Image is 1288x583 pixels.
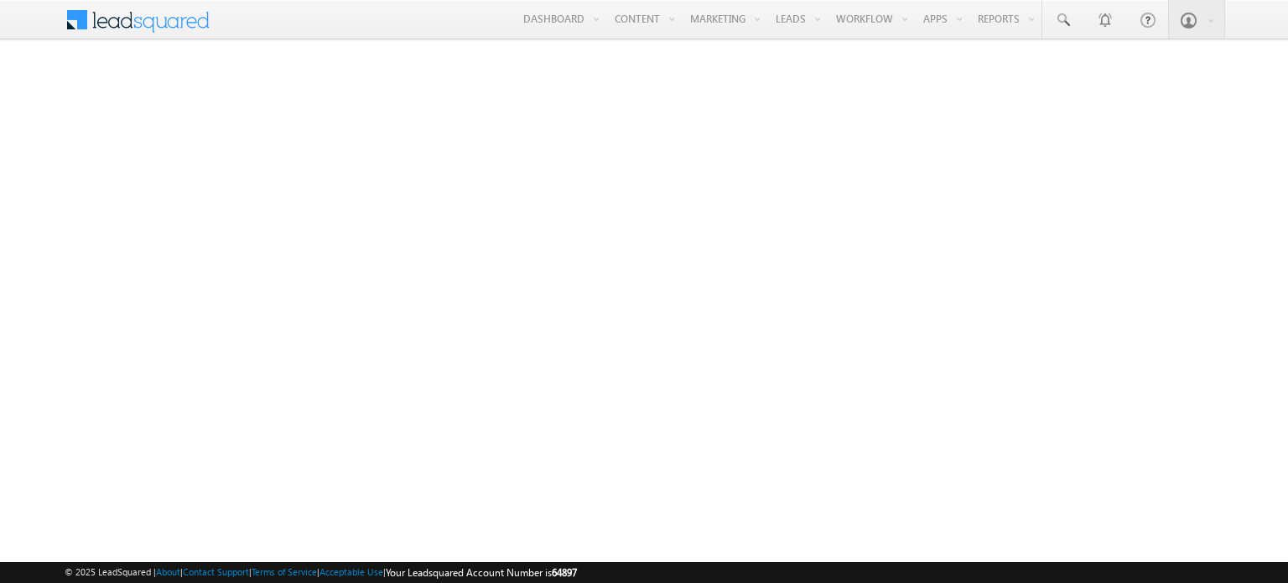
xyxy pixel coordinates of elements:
a: About [156,566,180,577]
span: Your Leadsquared Account Number is [386,566,577,579]
a: Acceptable Use [319,566,383,577]
span: © 2025 LeadSquared | | | | | [65,565,577,580]
a: Contact Support [183,566,249,577]
a: Terms of Service [252,566,317,577]
span: 64897 [552,566,577,579]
